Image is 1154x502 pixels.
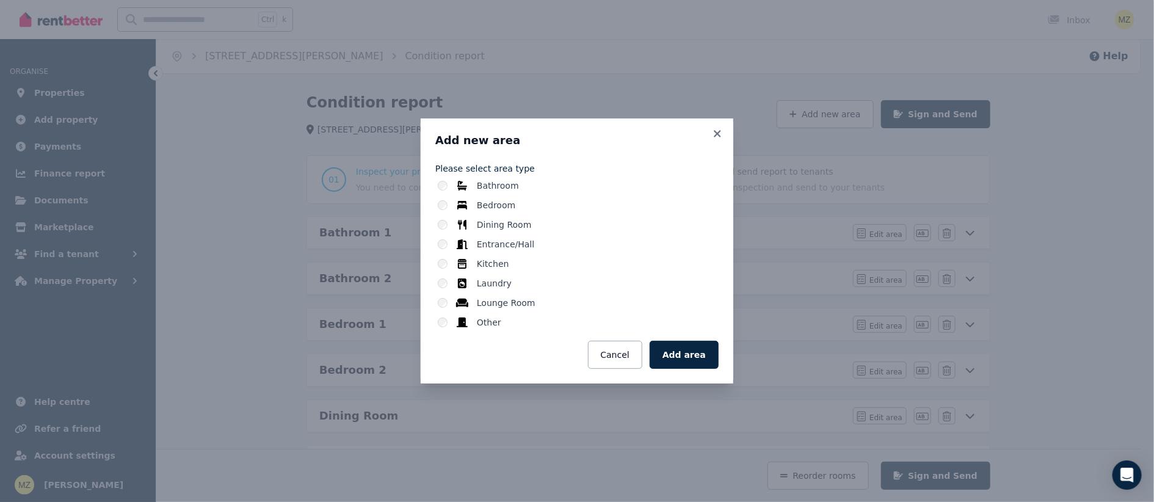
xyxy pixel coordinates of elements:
label: Kitchen [477,258,509,270]
label: Bathroom [477,180,519,192]
label: Dining Room [477,219,532,231]
label: Other [477,316,501,329]
label: Lounge Room [477,297,535,309]
button: Add area [650,341,719,369]
button: Cancel [588,341,642,369]
label: Please select area type [435,162,719,175]
label: Entrance/Hall [477,238,534,250]
label: Laundry [477,277,512,289]
h3: Add new area [435,133,719,148]
div: Open Intercom Messenger [1112,460,1142,490]
label: Bedroom [477,199,515,211]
